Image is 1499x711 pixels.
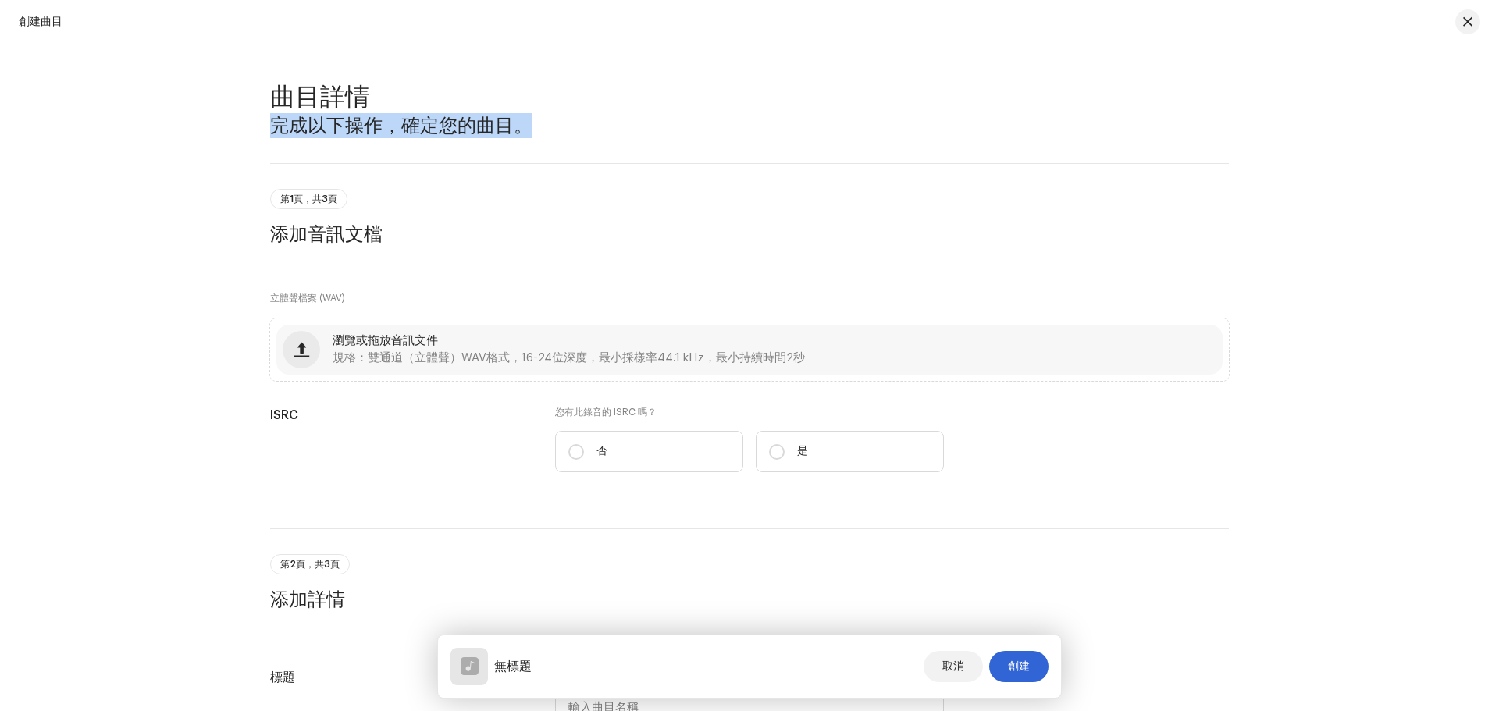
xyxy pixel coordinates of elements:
[270,587,1229,612] h3: 添加詳情
[924,651,983,682] button: 取消
[494,657,532,676] h5: 無標題
[989,651,1049,682] button: 創建
[270,293,345,303] small: 立體聲檔案 (WAV)
[797,443,808,460] p: 是
[270,113,1229,138] h3: 完成以下操作，確定您的曲目。
[1008,651,1030,682] span: 創建
[333,353,805,364] span: 規格：雙通道（立體聲）WAV格式，16-24位深度，最小採樣率44.1 kHz，最小持續時間2秒
[596,443,607,460] p: 否
[555,406,944,418] label: 您有此錄音的 ISRC 嗎？
[270,668,530,687] h5: 標題
[280,560,340,569] span: 第2頁，共3頁
[270,406,530,425] h5: ISRC
[333,336,438,347] span: 瀏覽或拖放音訊文件
[942,651,964,682] span: 取消
[270,222,1229,247] h3: 添加音訊文檔
[280,194,337,204] span: 第1頁，共3頁
[270,82,1229,113] h2: 曲目詳情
